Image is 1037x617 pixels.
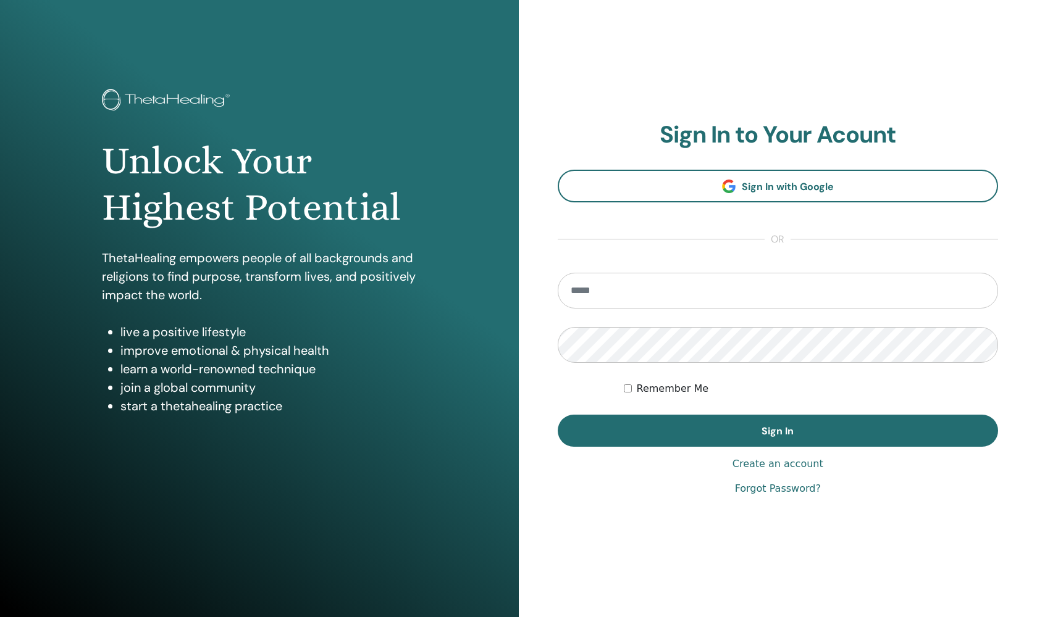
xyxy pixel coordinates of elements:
li: learn a world-renowned technique [120,360,417,378]
h2: Sign In to Your Acount [558,121,999,149]
li: live a positive lifestyle [120,323,417,341]
li: join a global community [120,378,417,397]
li: start a thetahealing practice [120,397,417,415]
span: or [765,232,791,247]
a: Sign In with Google [558,170,999,202]
div: Keep me authenticated indefinitely or until I manually logout [624,381,998,396]
span: Sign In with Google [742,180,834,193]
li: improve emotional & physical health [120,341,417,360]
button: Sign In [558,415,999,447]
a: Create an account [733,457,823,471]
span: Sign In [762,424,794,437]
h1: Unlock Your Highest Potential [102,138,417,230]
p: ThetaHealing empowers people of all backgrounds and religions to find purpose, transform lives, a... [102,249,417,304]
label: Remember Me [637,381,709,396]
a: Forgot Password? [735,481,821,496]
